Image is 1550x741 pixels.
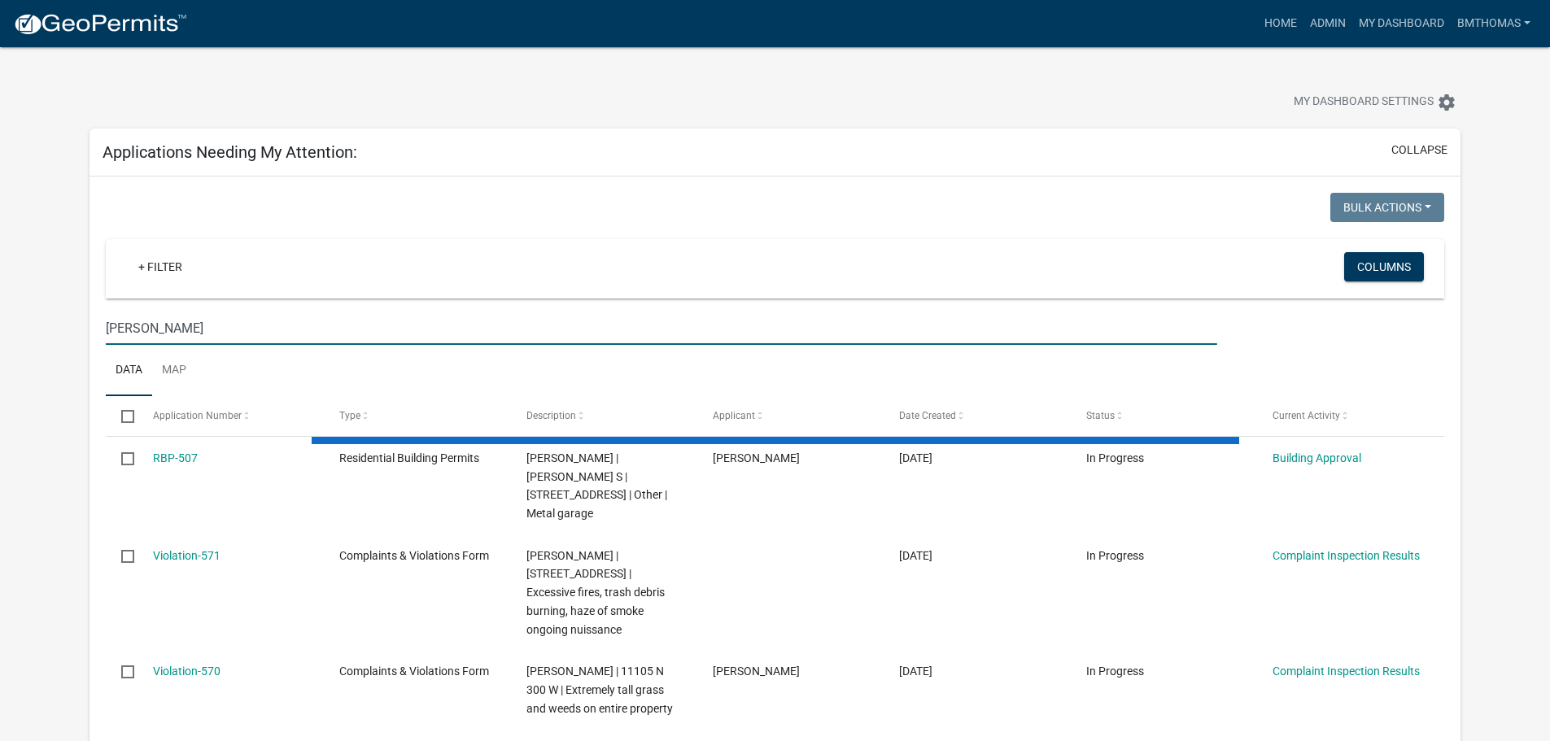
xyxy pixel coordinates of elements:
a: bmthomas [1451,8,1537,39]
a: Data [106,345,152,397]
span: In Progress [1086,451,1144,464]
span: Current Activity [1273,410,1340,421]
datatable-header-cell: Current Activity [1257,396,1443,435]
button: collapse [1391,142,1447,159]
span: Moore, Robert E | 11105 N 300 W | Extremely tall grass and weeds on entire property [526,665,673,715]
span: 09/23/2025 [899,451,932,464]
a: RBP-507 [153,451,198,464]
a: Complaint Inspection Results [1273,665,1420,678]
a: Building Approval [1273,451,1361,464]
a: Admin [1303,8,1352,39]
button: Columns [1344,252,1424,281]
span: In Progress [1086,549,1144,562]
a: + Filter [125,252,195,281]
span: Status [1086,410,1115,421]
a: Complaint Inspection Results [1273,549,1420,562]
span: In Progress [1086,665,1144,678]
datatable-header-cell: Type [324,396,510,435]
span: 09/22/2025 [899,665,932,678]
span: Complaints & Violations Form [339,665,489,678]
a: My Dashboard [1352,8,1451,39]
i: settings [1437,93,1456,112]
a: Violation-570 [153,665,220,678]
a: Home [1258,8,1303,39]
span: Description [526,410,576,421]
span: Applicant [713,410,755,421]
span: Rhenda S. Upp [713,451,800,464]
span: Type [339,410,360,421]
input: Search for applications [106,312,1216,345]
datatable-header-cell: Description [510,396,696,435]
button: My Dashboard Settingssettings [1281,86,1469,118]
span: 09/23/2025 [899,549,932,562]
a: Violation-571 [153,549,220,562]
a: Map [152,345,196,397]
span: Residential Building Permits [339,451,479,464]
button: Bulk Actions [1330,193,1444,222]
datatable-header-cell: Status [1071,396,1257,435]
datatable-header-cell: Applicant [697,396,884,435]
span: Application Number [153,410,242,421]
span: Megan Gipson [713,665,800,678]
span: My Dashboard Settings [1294,93,1434,112]
datatable-header-cell: Date Created [884,396,1070,435]
datatable-header-cell: Select [106,396,137,435]
span: Date Created [899,410,956,421]
datatable-header-cell: Application Number [138,396,324,435]
span: Complaints & Violations Form [339,549,489,562]
span: Rhenda Upp | Upp, Rhenda S | 5569 E VINE STREET AMBOY, IN 46911 | Other | Metal garage [526,451,667,520]
span: Evans, Linda | 10587 S POPLAR MIAMI, IN | Excessive fires, trash debris burning, haze of smoke on... [526,549,665,636]
h5: Applications Needing My Attention: [103,142,357,162]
